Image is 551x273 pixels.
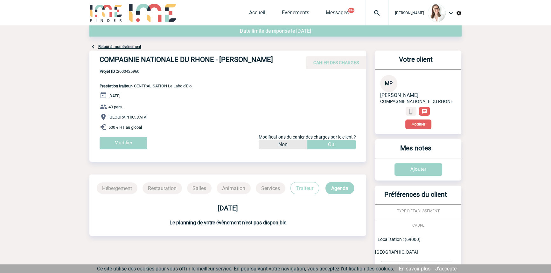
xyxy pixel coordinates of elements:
img: 122719-0.jpg [428,4,446,22]
p: Agenda [325,182,354,194]
a: J'accepte [435,266,457,272]
p: Animation [217,182,251,194]
span: Ce site utilise des cookies pour vous offrir le meilleur service. En poursuivant votre navigation... [97,266,394,272]
span: [GEOGRAPHIC_DATA] [108,115,147,119]
span: MP [385,80,393,86]
span: [PERSON_NAME] [380,92,418,98]
button: 99+ [348,8,354,13]
a: Retour à mon événement [98,44,141,49]
img: IME-Finder [89,4,122,22]
a: Accueil [249,10,265,18]
p: Hébergement [97,182,137,194]
p: Salles [187,182,212,194]
span: Localisation : (69000) [GEOGRAPHIC_DATA] [375,237,421,255]
a: Evénements [282,10,309,18]
span: TYPE D'ETABLISSEMENT [397,209,440,213]
p: Oui [328,140,336,149]
input: Modifier [100,137,147,149]
h3: Préférences du client [378,191,454,204]
span: [PERSON_NAME] [395,11,424,15]
h3: Le planning de votre évènement n'est pas disponible [89,220,366,226]
img: chat-24-px-w.png [422,109,427,114]
b: Projet ID : [100,69,117,74]
h4: COMPAGNIE NATIONALE DU RHONE - [PERSON_NAME] [100,56,290,66]
span: 2000425960 [100,69,192,74]
span: 40 pers. [108,105,123,109]
span: 500 € HT au global [108,125,142,130]
span: Prestation traiteur [100,84,132,88]
span: COMPAGNIE NATIONALE DU RHONE [380,99,453,104]
p: Services [256,182,285,194]
span: Date limite de réponse le [DATE] [240,28,311,34]
p: Restauration [143,182,182,194]
p: Traiteur [290,182,319,194]
span: Modifications du cahier des charges par le client ? [259,134,356,140]
img: portable.png [408,109,414,114]
h3: Mes notes [378,144,454,158]
h3: Votre client [378,56,454,69]
span: [DATE] [108,93,120,98]
span: CAHIER DES CHARGES [313,60,359,65]
b: [DATE] [218,204,238,212]
p: Non [278,140,288,149]
button: Modifier [405,119,431,129]
span: - CENTRALISATION Le Labo d'Elo [100,84,192,88]
input: Ajouter [394,163,442,176]
span: CADRE [412,223,424,228]
a: Messages [326,10,349,18]
a: En savoir plus [399,266,430,272]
